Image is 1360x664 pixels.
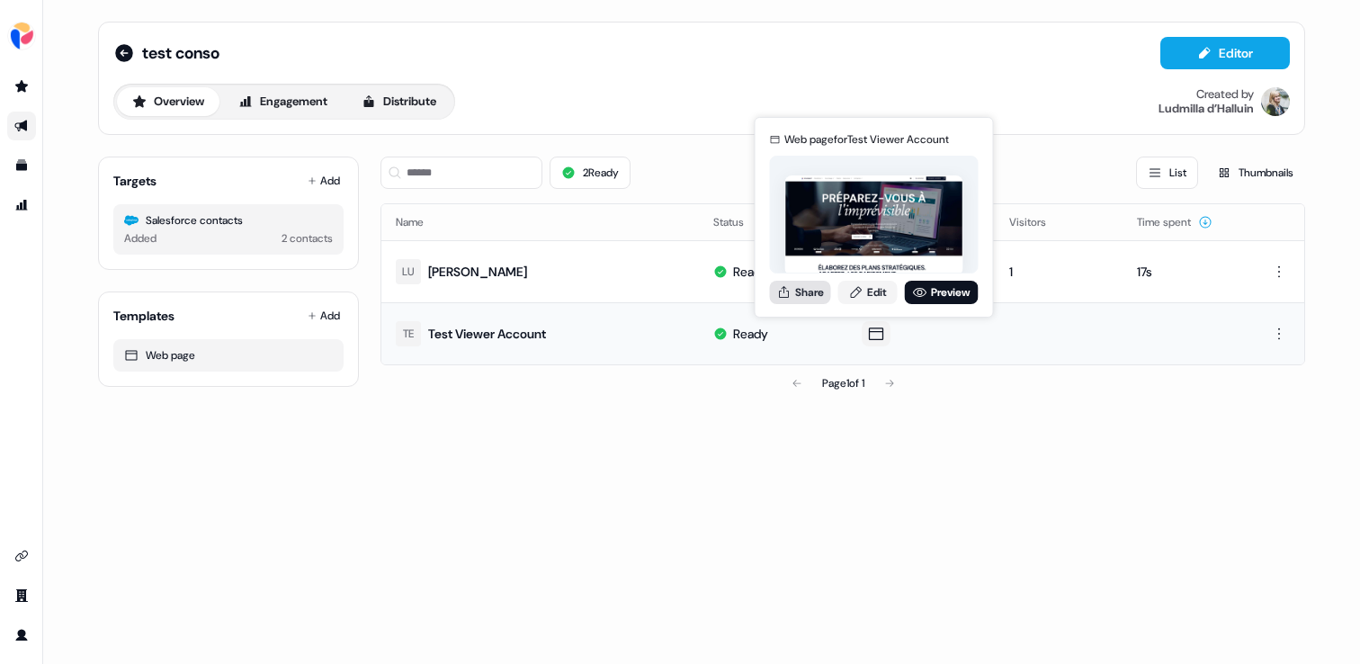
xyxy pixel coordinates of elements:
button: Status [713,206,765,238]
div: Templates [113,307,174,325]
div: LU [402,263,415,281]
a: Editor [1160,46,1290,65]
a: Edit [838,281,898,304]
img: Ludmilla [1261,87,1290,116]
span: test conso [142,42,219,64]
button: Share [770,281,831,304]
div: Ludmilla d’Halluin [1159,102,1254,116]
div: Web page [124,346,333,364]
button: Time spent [1137,206,1212,238]
div: Ready [733,325,768,343]
a: Go to integrations [7,542,36,570]
button: Add [304,168,344,193]
div: Test Viewer Account [428,325,546,343]
div: Page 1 of 1 [822,374,864,392]
div: Salesforce contacts [124,211,333,229]
div: Targets [113,172,157,190]
button: Thumbnails [1205,157,1305,189]
a: Go to prospects [7,72,36,101]
div: TE [403,325,414,343]
div: 2 contacts [282,229,333,247]
a: Go to team [7,581,36,610]
button: Add [304,303,344,328]
div: Ready [733,263,768,281]
div: Web page for Test Viewer Account [784,130,949,148]
div: 1 [1009,263,1107,281]
button: Visitors [1009,206,1068,238]
button: Distribute [346,87,452,116]
img: asset preview [785,175,963,275]
div: Added [124,229,157,247]
a: Preview [905,281,979,304]
div: 17s [1137,263,1230,281]
a: Go to profile [7,621,36,650]
button: Name [396,206,445,238]
a: Go to attribution [7,191,36,220]
a: Go to outbound experience [7,112,36,140]
div: [PERSON_NAME] [428,263,527,281]
button: Engagement [223,87,343,116]
a: Go to templates [7,151,36,180]
div: Created by [1196,87,1254,102]
button: Editor [1160,37,1290,69]
button: Overview [117,87,219,116]
button: List [1136,157,1198,189]
button: 2Ready [550,157,631,189]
